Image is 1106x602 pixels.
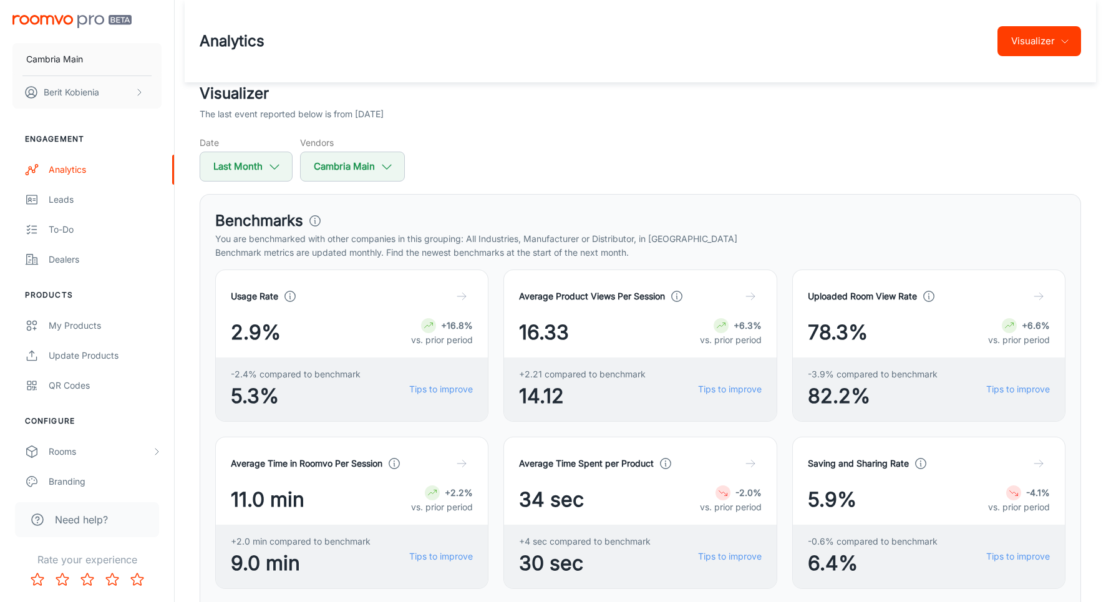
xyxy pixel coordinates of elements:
h4: Saving and Sharing Rate [808,457,909,470]
a: Tips to improve [409,382,473,396]
span: 2.9% [231,318,281,347]
strong: -2.0% [735,487,762,498]
strong: +16.8% [441,320,473,331]
div: Update Products [49,349,162,362]
img: Roomvo PRO Beta [12,15,132,28]
span: 34 sec [519,485,584,515]
span: +4 sec compared to benchmark [519,535,651,548]
button: Last Month [200,152,293,182]
span: 82.2% [808,381,938,411]
button: Berit Kobienia [12,76,162,109]
button: Rate 4 star [100,567,125,592]
span: +2.21 compared to benchmark [519,367,646,381]
button: Rate 1 star [25,567,50,592]
p: vs. prior period [988,500,1050,514]
div: To-do [49,223,162,236]
h5: Date [200,136,293,149]
button: Cambria Main [300,152,405,182]
strong: -4.1% [1026,487,1050,498]
h4: Average Product Views Per Session [519,289,665,303]
p: vs. prior period [988,333,1050,347]
a: Tips to improve [698,382,762,396]
h4: Average Time Spent per Product [519,457,654,470]
a: Tips to improve [409,550,473,563]
div: Leads [49,193,162,206]
h1: Analytics [200,30,264,52]
span: 5.9% [808,485,856,515]
p: Rate your experience [10,552,164,567]
h4: Average Time in Roomvo Per Session [231,457,382,470]
span: Need help? [55,512,108,527]
a: Tips to improve [986,550,1050,563]
h4: Uploaded Room View Rate [808,289,917,303]
p: Cambria Main [26,52,83,66]
p: You are benchmarked with other companies in this grouping: All Industries, Manufacturer or Distri... [215,232,1065,246]
div: Analytics [49,163,162,177]
span: -3.9% compared to benchmark [808,367,938,381]
span: 16.33 [519,318,569,347]
div: QR Codes [49,379,162,392]
span: 6.4% [808,548,938,578]
div: Branding [49,475,162,488]
p: The last event reported below is from [DATE] [200,107,384,121]
span: -2.4% compared to benchmark [231,367,361,381]
h2: Visualizer [200,82,1081,105]
p: vs. prior period [411,500,473,514]
h4: Usage Rate [231,289,278,303]
p: vs. prior period [411,333,473,347]
button: Visualizer [997,26,1081,56]
a: Tips to improve [986,382,1050,396]
span: 5.3% [231,381,361,411]
p: Berit Kobienia [44,85,99,99]
button: Rate 2 star [50,567,75,592]
h3: Benchmarks [215,210,303,232]
p: vs. prior period [700,333,762,347]
p: Benchmark metrics are updated monthly. Find the newest benchmarks at the start of the next month. [215,246,1065,260]
span: +2.0 min compared to benchmark [231,535,371,548]
button: Rate 5 star [125,567,150,592]
div: Dealers [49,253,162,266]
button: Cambria Main [12,43,162,75]
h5: Vendors [300,136,405,149]
button: Rate 3 star [75,567,100,592]
p: vs. prior period [700,500,762,514]
span: -0.6% compared to benchmark [808,535,938,548]
span: 9.0 min [231,548,371,578]
strong: +6.3% [734,320,762,331]
span: 14.12 [519,381,646,411]
strong: +2.2% [445,487,473,498]
span: 78.3% [808,318,868,347]
div: My Products [49,319,162,333]
strong: +6.6% [1022,320,1050,331]
span: 30 sec [519,548,651,578]
div: Rooms [49,445,152,459]
a: Tips to improve [698,550,762,563]
span: 11.0 min [231,485,304,515]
